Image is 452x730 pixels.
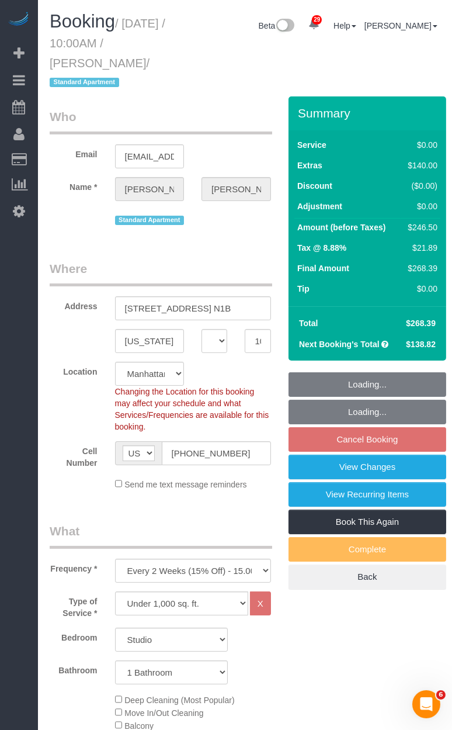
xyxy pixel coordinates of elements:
[288,455,446,479] a: View Changes
[41,144,106,160] label: Email
[7,12,30,28] img: Automaid Logo
[297,139,326,151] label: Service
[41,660,106,676] label: Bathroom
[299,340,380,349] strong: Next Booking's Total
[50,11,115,32] span: Booking
[41,559,106,575] label: Frequency *
[297,283,310,295] label: Tip
[297,262,349,274] label: Final Amount
[41,628,106,643] label: Bedroom
[406,340,436,349] span: $138.82
[124,480,246,489] span: Send me text message reminders
[288,510,446,534] a: Book This Again
[275,19,294,34] img: New interface
[412,690,440,718] iframe: Intercom live chat
[50,523,272,549] legend: What
[406,319,436,328] span: $268.39
[245,329,270,353] input: Zip Code
[50,260,272,286] legend: Where
[115,216,185,225] span: Standard Apartment
[404,283,437,295] div: $0.00
[41,362,106,378] label: Location
[115,177,185,201] input: First Name
[297,222,385,233] label: Amount (before Taxes)
[41,441,106,469] label: Cell Number
[50,78,119,87] span: Standard Apartment
[50,17,165,89] small: / [DATE] / 10:00AM / [PERSON_NAME]
[404,160,437,171] div: $140.00
[297,200,342,212] label: Adjustment
[364,21,437,30] a: [PERSON_NAME]
[115,387,269,431] span: Changing the Location for this booking may affect your schedule and what Services/Frequencies are...
[288,565,446,589] a: Back
[404,139,437,151] div: $0.00
[115,144,185,168] input: Email
[115,329,185,353] input: City
[41,296,106,312] label: Address
[124,696,234,705] span: Deep Cleaning (Most Popular)
[404,180,437,192] div: ($0.00)
[312,15,322,25] span: 29
[404,222,437,233] div: $246.50
[288,482,446,507] a: View Recurring Items
[201,177,271,201] input: Last Name
[404,262,437,274] div: $268.39
[299,319,318,328] strong: Total
[333,21,356,30] a: Help
[41,177,106,193] label: Name *
[303,12,325,37] a: 29
[404,200,437,212] div: $0.00
[50,108,272,134] legend: Who
[298,106,440,120] h3: Summary
[162,441,271,465] input: Cell Number
[41,591,106,619] label: Type of Service *
[297,242,346,254] label: Tax @ 8.88%
[297,160,322,171] label: Extras
[124,708,203,718] span: Move In/Out Cleaning
[297,180,332,192] label: Discount
[404,242,437,254] div: $21.89
[436,690,446,700] span: 6
[259,21,295,30] a: Beta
